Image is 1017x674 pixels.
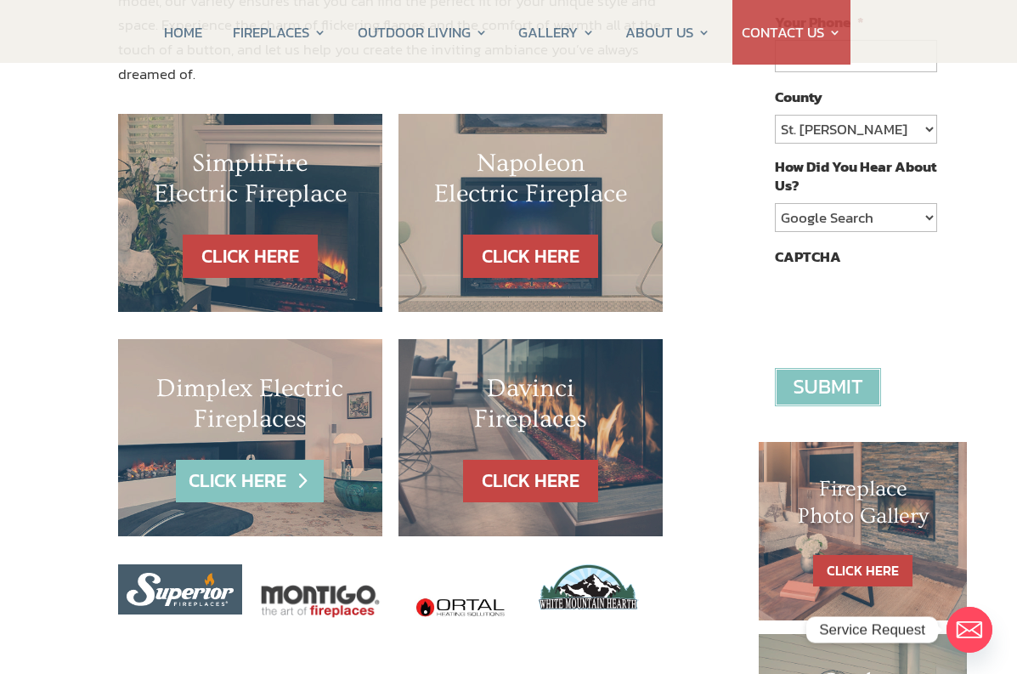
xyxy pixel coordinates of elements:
label: CAPTCHA [775,247,841,266]
a: ortal fireplaces [398,635,523,657]
h2: Dimplex Electric Fireplaces [152,373,348,443]
a: CLICK HERE [463,235,598,278]
img: white_mountain_hearth_logo [539,564,639,615]
h1: Fireplace Photo Gallery [793,476,934,537]
img: superior_logo_white- [127,573,234,607]
img: montigo-logo [258,564,382,639]
label: How Did You Hear About Us? [775,157,936,195]
a: White Mountain Hearth Fireplaces [539,599,639,621]
label: County [775,88,822,106]
img: ortal [398,564,523,651]
a: CLICK HERE [813,555,912,586]
a: CLICK HERE [176,460,324,503]
a: superior fireplaces [127,590,234,612]
a: montigo fireplaces [258,622,382,644]
input: Submit [775,368,881,406]
h2: Davinci Fireplaces [432,373,629,443]
a: CLICK HERE [183,235,318,278]
a: CLICK HERE [463,460,598,503]
a: Email [946,607,992,653]
h2: SimpliFire Electric Fireplace [152,148,348,218]
h2: Napoleon Electric Fireplace [432,148,629,218]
